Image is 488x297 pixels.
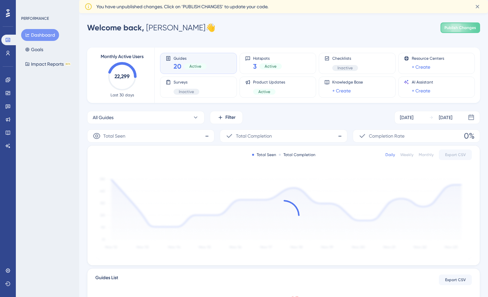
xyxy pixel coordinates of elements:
[412,63,430,71] a: + Create
[21,58,75,70] button: Impact ReportsBETA
[174,62,181,71] span: 20
[210,111,243,124] button: Filter
[96,3,268,11] span: You have unpublished changes. Click on ‘PUBLISH CHANGES’ to update your code.
[258,89,270,94] span: Active
[253,80,285,85] span: Product Updates
[65,62,71,66] div: BETA
[440,22,480,33] button: Publish Changes
[21,44,47,55] button: Goals
[252,152,276,157] div: Total Seen
[444,25,476,30] span: Publish Changes
[174,80,199,85] span: Surveys
[338,65,353,71] span: Inactive
[179,89,194,94] span: Inactive
[101,53,144,61] span: Monthly Active Users
[87,23,144,32] span: Welcome back,
[400,114,413,121] div: [DATE]
[445,277,466,282] span: Export CSV
[419,152,434,157] div: Monthly
[111,92,134,98] span: Last 30 days
[205,131,209,141] span: -
[385,152,395,157] div: Daily
[114,73,130,80] text: 22,299
[236,132,272,140] span: Total Completion
[174,56,207,60] span: Guides
[338,131,342,141] span: -
[464,131,474,141] span: 0%
[279,152,315,157] div: Total Completion
[87,111,205,124] button: All Guides
[332,80,363,85] span: Knowledge Base
[87,22,215,33] div: [PERSON_NAME] 👋
[189,64,201,69] span: Active
[412,87,430,95] a: + Create
[253,62,257,71] span: 3
[445,152,466,157] span: Export CSV
[412,56,444,61] span: Resource Centers
[95,274,118,286] span: Guides List
[439,114,452,121] div: [DATE]
[412,80,433,85] span: AI Assistant
[369,132,405,140] span: Completion Rate
[21,16,49,21] div: PERFORMANCE
[265,64,277,69] span: Active
[332,56,358,61] span: Checklists
[21,29,59,41] button: Dashboard
[93,114,114,121] span: All Guides
[332,87,351,95] a: + Create
[439,275,472,285] button: Export CSV
[439,149,472,160] button: Export CSV
[253,56,282,60] span: Hotspots
[225,114,236,121] span: Filter
[400,152,413,157] div: Weekly
[103,132,125,140] span: Total Seen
